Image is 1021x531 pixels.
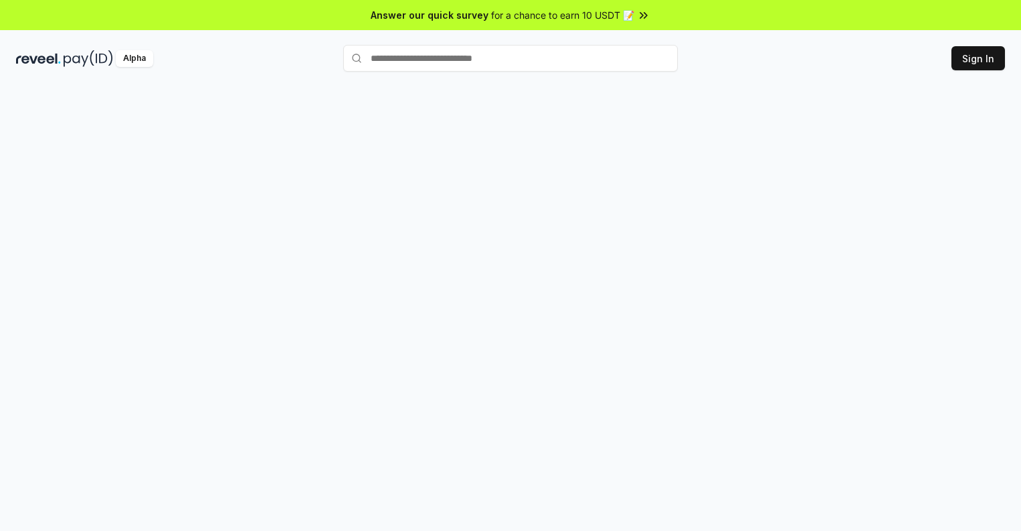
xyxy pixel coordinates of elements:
[64,50,113,67] img: pay_id
[371,8,488,22] span: Answer our quick survey
[951,46,1005,70] button: Sign In
[491,8,634,22] span: for a chance to earn 10 USDT 📝
[16,50,61,67] img: reveel_dark
[116,50,153,67] div: Alpha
